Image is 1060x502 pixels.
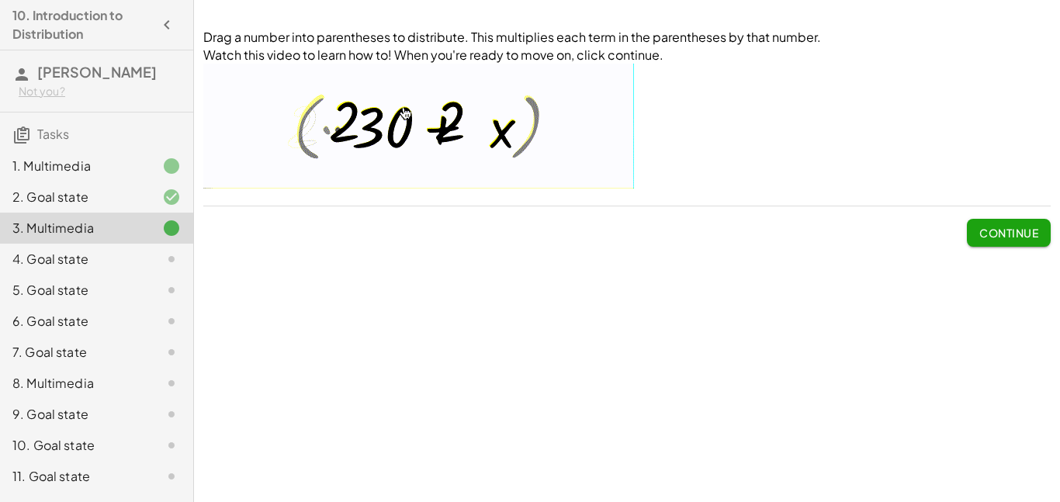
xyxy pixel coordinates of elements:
i: Task not started. [162,312,181,331]
i: Task finished. [162,219,181,237]
div: 10. Goal state [12,436,137,455]
i: Task not started. [162,281,181,299]
div: Not you? [19,84,181,99]
div: 4. Goal state [12,250,137,268]
div: 7. Goal state [12,343,137,362]
i: Task finished and correct. [162,188,181,206]
button: Continue [967,219,1051,247]
span: Tasks [37,126,69,142]
div: 9. Goal state [12,405,137,424]
span: Drag a number into parentheses to distribute. This multiplies each term in the parentheses by tha... [203,29,821,45]
div: 11. Goal state [12,467,137,486]
i: Task not started. [162,467,181,486]
i: Task not started. [162,405,181,424]
i: Task not started. [162,436,181,455]
div: 8. Multimedia [12,374,137,393]
span: Watch this video to learn how to! When you're ready to move on, click continue. [203,47,663,63]
span: [PERSON_NAME] [37,63,157,81]
i: Task finished. [162,157,181,175]
div: 3. Multimedia [12,219,137,237]
div: 6. Goal state [12,312,137,331]
i: Task not started. [162,250,181,268]
h4: 10. Introduction to Distribution [12,6,153,43]
div: 2. Goal state [12,188,137,206]
div: 5. Goal state [12,281,137,299]
div: 1. Multimedia [12,157,137,175]
img: b45ef59df2e310c11a5e3e2ade923da54e059655ed197d33dbaa53e493ff327d.gif [203,64,634,189]
span: Continue [979,226,1038,240]
i: Task not started. [162,343,181,362]
i: Task not started. [162,374,181,393]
